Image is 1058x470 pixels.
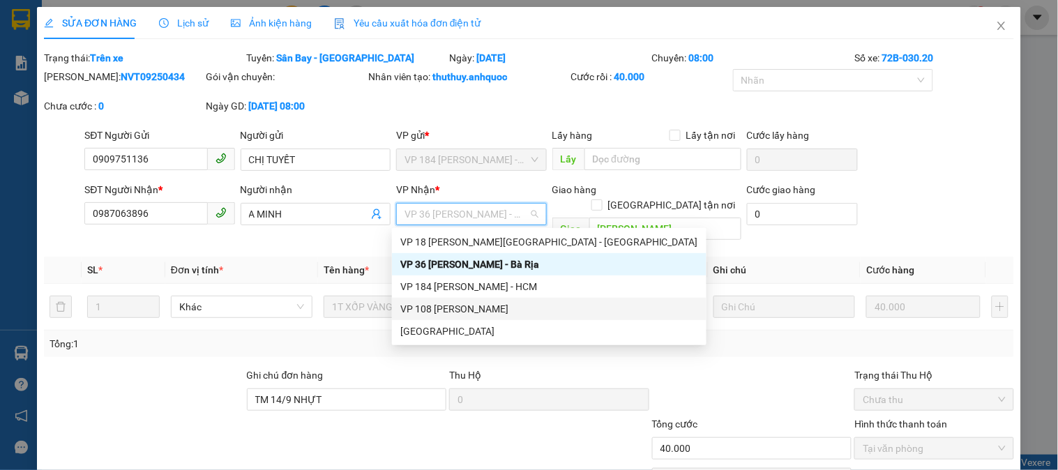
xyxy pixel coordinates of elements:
div: Tuyến: [245,50,448,66]
div: Nhân viên tạo: [368,69,568,84]
div: VP 36 Lê Thành Duy - Bà Rịa [392,253,706,275]
span: Lấy [552,148,584,170]
b: NVT09250434 [121,71,185,82]
div: ANH THƯỢNG [133,62,245,79]
span: SL [87,264,98,275]
span: SỬA ĐƠN HÀNG [44,17,137,29]
b: Sân Bay - [GEOGRAPHIC_DATA] [277,52,415,63]
span: close [996,20,1007,31]
div: [GEOGRAPHIC_DATA] [400,324,698,339]
b: thuthuy.anhquoc [432,71,507,82]
span: Lấy hàng [552,130,593,141]
b: 0 [98,100,104,112]
input: Ghi Chú [713,296,855,318]
div: Người nhận [241,182,391,197]
span: Tên hàng [324,264,369,275]
div: [PERSON_NAME]: [44,69,203,84]
div: Cước rồi : [571,69,730,84]
div: Ngày GD: [206,98,365,114]
div: Người gửi [241,128,391,143]
input: 0 [866,296,981,318]
span: Tại văn phòng [863,438,1005,459]
span: Cước hàng [866,264,914,275]
div: VP gửi [396,128,546,143]
div: BÁC TRƯỜNG [12,45,123,62]
span: Giao hàng [552,184,597,195]
div: Số xe: [853,50,1015,66]
div: Chuyến: [651,50,854,66]
th: Ghi chú [708,257,861,284]
input: VD: Bàn, Ghế [324,296,465,318]
div: VP 184 Nguyễn Văn Trỗi - HCM [392,275,706,298]
div: SĐT Người Gửi [84,128,234,143]
div: Gói vận chuyển: [206,69,365,84]
img: icon [334,18,345,29]
span: phone [216,207,227,218]
div: VP 184 [PERSON_NAME] - HCM [400,279,698,294]
span: Giao [552,218,589,240]
b: [DATE] 08:00 [249,100,305,112]
span: VPNVT [153,98,220,123]
label: Ghi chú đơn hàng [247,370,324,381]
div: Trạng thái: [43,50,245,66]
div: VP 36 [PERSON_NAME] - Bà Rịa [400,257,698,272]
input: Ghi chú đơn hàng [247,388,447,411]
input: Cước giao hàng [747,203,859,225]
div: VP 184 [PERSON_NAME] - HCM [133,12,245,62]
span: Lịch sử [159,17,209,29]
span: [GEOGRAPHIC_DATA] tận nơi [603,197,741,213]
span: Lấy tận nơi [681,128,741,143]
span: Đơn vị tính [171,264,223,275]
label: Hình thức thanh toán [854,418,947,430]
span: VP 36 Lê Thành Duy - Bà Rịa [405,204,538,225]
b: 08:00 [689,52,714,63]
span: Gửi: [12,13,33,28]
div: VP 18 Nguyễn Thái Bình - Quận 1 [392,231,706,253]
span: picture [231,18,241,28]
button: Close [982,7,1021,46]
b: 40.000 [614,71,645,82]
label: Cước giao hàng [747,184,816,195]
span: clock-circle [159,18,169,28]
button: delete [50,296,72,318]
div: 0908216941 [12,62,123,82]
div: VP 108 Lê Hồng Phong - Vũng Tàu [392,298,706,320]
span: Ảnh kiện hàng [231,17,312,29]
input: Cước lấy hàng [747,149,859,171]
div: VP 108 [PERSON_NAME] [400,301,698,317]
span: Tổng cước [652,418,698,430]
span: Yêu cầu xuất hóa đơn điện tử [334,17,481,29]
div: 0987272270 [133,79,245,98]
input: Dọc đường [589,218,741,240]
span: VP 184 Nguyễn Văn Trỗi - HCM [405,149,538,170]
span: Chưa thu [863,389,1005,410]
input: Dọc đường [584,148,741,170]
div: SĐT Người Nhận [84,182,234,197]
div: Trạng thái Thu Hộ [854,367,1013,383]
div: VP 108 [PERSON_NAME] [12,12,123,45]
span: Thu Hộ [449,370,481,381]
div: Ngày: [448,50,651,66]
span: edit [44,18,54,28]
span: VP Nhận [396,184,435,195]
b: 72B-030.20 [882,52,933,63]
button: plus [992,296,1008,318]
span: user-add [371,209,382,220]
label: Cước lấy hàng [747,130,810,141]
div: Tổng: 1 [50,336,409,351]
b: [DATE] [476,52,506,63]
div: Chưa cước : [44,98,203,114]
div: Long hải [392,320,706,342]
span: Khác [179,296,304,317]
span: phone [216,153,227,164]
b: Trên xe [90,52,123,63]
span: Nhận: [133,13,167,28]
div: VP 18 [PERSON_NAME][GEOGRAPHIC_DATA] - [GEOGRAPHIC_DATA] [400,234,698,250]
